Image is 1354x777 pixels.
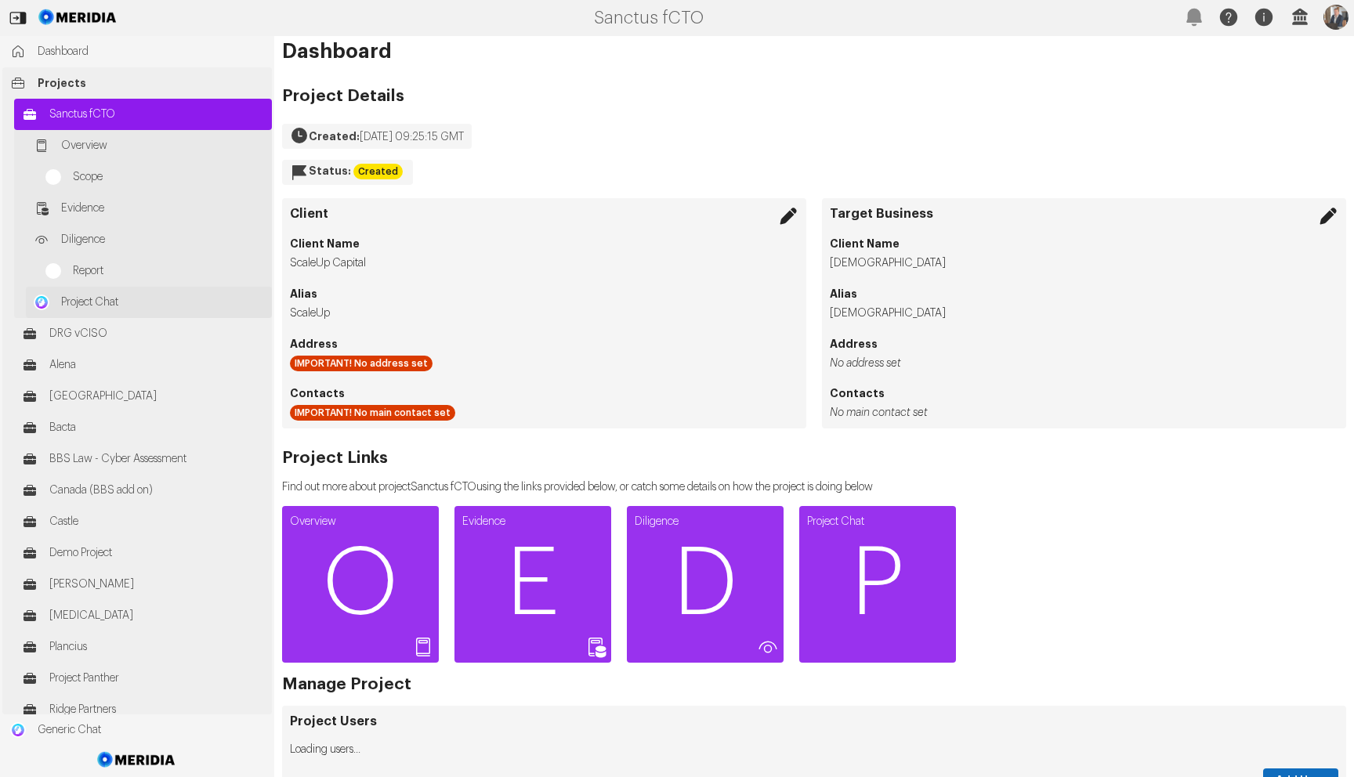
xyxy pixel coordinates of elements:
a: Project Panther [14,663,272,694]
a: Evidence [26,193,272,224]
span: Projects [38,75,264,91]
h4: Contacts [830,385,1338,401]
a: Sanctus fCTO [14,99,272,130]
a: Demo Project [14,537,272,569]
li: [DEMOGRAPHIC_DATA] [830,305,1338,321]
a: Generic ChatGeneric Chat [2,714,272,746]
span: [DATE] 09:25:15 GMT [360,132,464,143]
div: Created [353,164,403,179]
h4: Address [290,336,798,352]
div: IMPORTANT! No address set [290,356,433,371]
a: Project ChatP [799,506,956,663]
a: [PERSON_NAME] [14,569,272,600]
a: EvidenceE [454,506,611,663]
span: Project Panther [49,670,264,686]
a: Canada (BBS add on) [14,475,272,506]
h2: Project Details [282,89,472,104]
h4: Contacts [290,385,798,401]
a: OverviewO [282,506,439,663]
a: Scope [38,161,272,193]
h3: Client [290,206,798,222]
h4: Address [830,336,1338,352]
a: DiligenceD [627,506,784,663]
img: Meridia Logo [95,743,179,777]
span: DRG vCISO [49,326,264,342]
span: Dashboard [38,44,264,60]
span: Overview [61,138,264,154]
a: Castle [14,506,272,537]
a: Report [38,255,272,287]
svg: Created On [290,126,309,145]
span: D [627,537,784,631]
strong: Status: [309,165,351,176]
img: Project Chat [34,295,49,310]
span: Plancius [49,639,264,655]
span: [GEOGRAPHIC_DATA] [49,388,264,404]
span: [PERSON_NAME] [49,576,264,592]
span: Report [73,263,264,279]
a: Plancius [14,631,272,663]
span: Bacta [49,420,264,435]
span: Canada (BBS add on) [49,482,264,498]
h3: Project Users [290,714,1338,729]
p: Loading users... [290,742,1338,757]
h3: Target Business [830,206,1338,222]
span: Sanctus fCTO [49,107,264,122]
span: Evidence [61,201,264,216]
span: [MEDICAL_DATA] [49,608,264,623]
a: [GEOGRAPHIC_DATA] [14,381,272,412]
div: IMPORTANT! No main contact set [290,405,455,421]
h4: Alias [830,286,1338,302]
strong: Created: [309,131,360,142]
a: Project ChatProject Chat [26,287,272,318]
p: Find out more about project Sanctus fCTO using the links provided below, or catch some details on... [282,479,873,495]
a: Overview [26,130,272,161]
li: ScaleUp Capital [290,255,798,271]
h4: Client Name [830,236,1338,251]
h2: Manage Project [282,677,411,692]
span: Alena [49,357,264,373]
h2: Project Links [282,450,873,466]
li: ScaleUp [290,305,798,321]
a: [MEDICAL_DATA] [14,600,272,631]
span: Ridge Partners [49,702,264,717]
li: [DEMOGRAPHIC_DATA] [830,255,1338,271]
span: Demo Project [49,545,264,561]
i: No address set [830,358,901,369]
a: Bacta [14,412,272,443]
a: DRG vCISO [14,318,272,349]
a: Ridge Partners [14,694,272,725]
span: Castle [49,514,264,529]
h4: Alias [290,286,798,302]
span: Generic Chat [38,722,264,738]
a: Projects [2,67,272,99]
img: Generic Chat [10,722,26,738]
a: Dashboard [2,36,272,67]
span: P [799,537,956,631]
a: Diligence [26,224,272,255]
span: Diligence [61,232,264,248]
span: Scope [73,169,264,185]
img: Profile Icon [1323,5,1349,30]
h1: Dashboard [282,44,1346,60]
span: O [282,537,439,631]
span: E [454,537,611,631]
h4: Client Name [290,236,798,251]
span: Project Chat [61,295,264,310]
a: BBS Law - Cyber Assessment [14,443,272,475]
i: No main contact set [830,407,928,418]
a: Alena [14,349,272,381]
span: BBS Law - Cyber Assessment [49,451,264,467]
